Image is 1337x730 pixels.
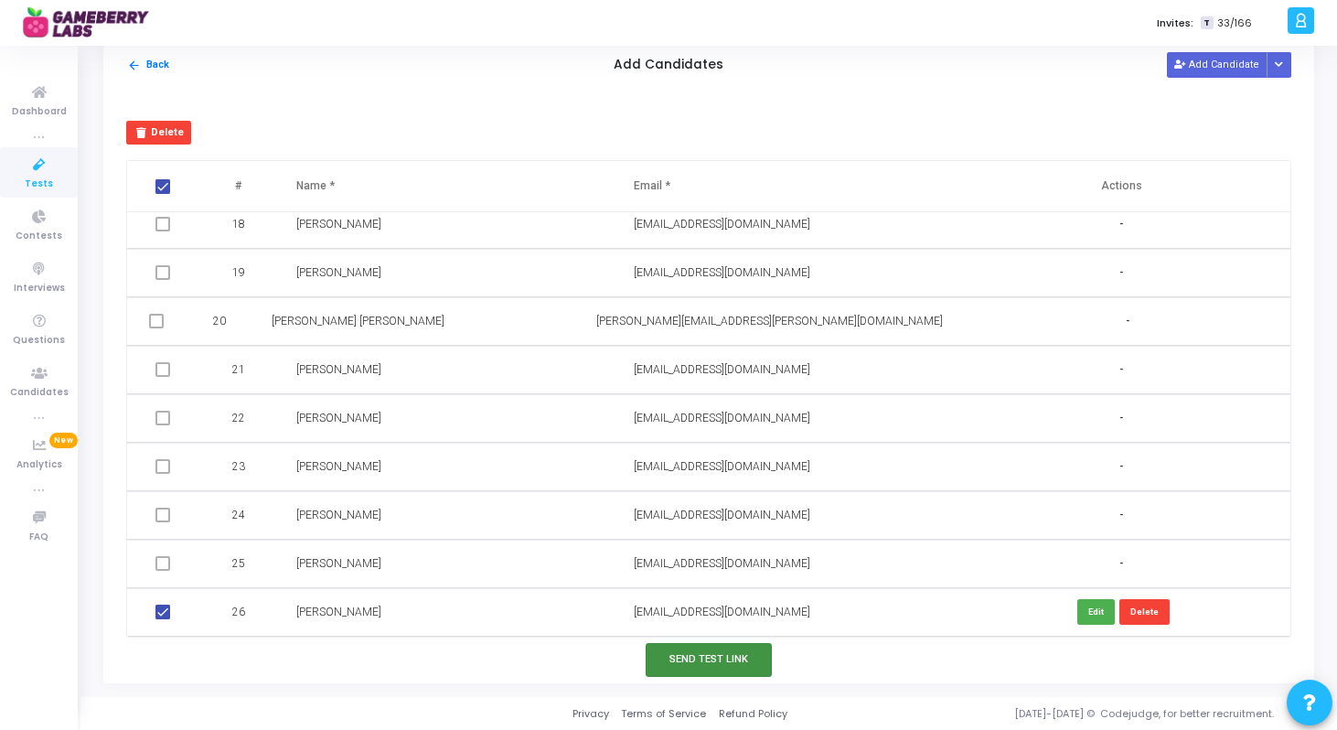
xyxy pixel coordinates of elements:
[634,460,810,473] span: [EMAIL_ADDRESS][DOMAIN_NAME]
[296,266,381,279] span: [PERSON_NAME]
[646,643,772,677] button: Send Test Link
[1119,265,1123,281] span: -
[12,104,67,120] span: Dashboard
[953,161,1290,212] th: Actions
[29,530,48,545] span: FAQ
[232,264,245,281] span: 19
[202,161,277,212] th: #
[1217,16,1252,31] span: 33/166
[1267,52,1292,77] div: Button group with nested dropdown
[14,281,65,296] span: Interviews
[719,706,787,722] a: Refund Policy
[25,177,53,192] span: Tests
[615,161,953,212] th: Email *
[1119,411,1123,426] span: -
[1119,217,1123,232] span: -
[10,385,69,401] span: Candidates
[1119,508,1123,523] span: -
[272,315,444,327] span: [PERSON_NAME] [PERSON_NAME]
[16,457,62,473] span: Analytics
[596,315,943,327] span: [PERSON_NAME][EMAIL_ADDRESS][PERSON_NAME][DOMAIN_NAME]
[1077,599,1115,624] button: Edit
[634,606,810,618] span: [EMAIL_ADDRESS][DOMAIN_NAME]
[1119,459,1123,475] span: -
[634,557,810,570] span: [EMAIL_ADDRESS][DOMAIN_NAME]
[232,555,245,572] span: 25
[127,59,141,72] mat-icon: arrow_back
[621,706,706,722] a: Terms of Service
[634,509,810,521] span: [EMAIL_ADDRESS][DOMAIN_NAME]
[634,218,810,231] span: [EMAIL_ADDRESS][DOMAIN_NAME]
[1119,362,1123,378] span: -
[1167,52,1267,77] button: Add Candidate
[1201,16,1213,30] span: T
[232,507,245,523] span: 24
[232,458,245,475] span: 23
[126,121,191,145] button: Delete
[1119,599,1170,624] button: Delete
[232,410,245,426] span: 22
[787,706,1314,722] div: [DATE]-[DATE] © Codejudge, for better recruitment.
[232,604,245,620] span: 26
[296,218,381,231] span: [PERSON_NAME]
[296,509,381,521] span: [PERSON_NAME]
[213,313,226,329] span: 20
[296,363,381,376] span: [PERSON_NAME]
[634,266,810,279] span: [EMAIL_ADDRESS][DOMAIN_NAME]
[296,606,381,618] span: [PERSON_NAME]
[278,161,615,212] th: Name *
[16,229,62,244] span: Contests
[23,5,160,41] img: logo
[614,58,723,73] h5: Add Candidates
[126,57,170,74] button: Back
[13,333,65,349] span: Questions
[296,412,381,424] span: [PERSON_NAME]
[634,412,810,424] span: [EMAIL_ADDRESS][DOMAIN_NAME]
[1119,556,1123,572] span: -
[49,433,78,448] span: New
[296,557,381,570] span: [PERSON_NAME]
[1157,16,1193,31] label: Invites:
[232,361,245,378] span: 21
[232,216,245,232] span: 18
[296,460,381,473] span: [PERSON_NAME]
[572,706,609,722] a: Privacy
[634,363,810,376] span: [EMAIL_ADDRESS][DOMAIN_NAME]
[1126,314,1129,329] span: -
